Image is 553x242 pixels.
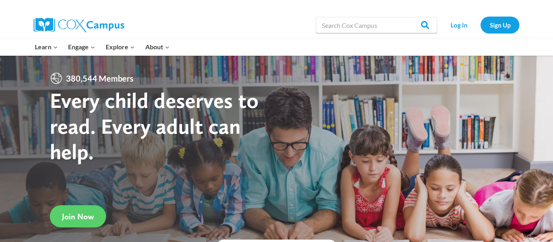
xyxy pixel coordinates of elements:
span: About [145,42,170,52]
nav: Secondary Navigation [441,17,519,33]
span: Engage [68,42,95,52]
a: Sign Up [481,17,519,33]
strong: Every child deserves to read. Every adult can help. [50,87,259,164]
span: Join Now [62,212,94,221]
img: Cox Campus [34,18,124,32]
nav: Primary Navigation [30,38,174,55]
span: 380,544 Members [63,72,137,85]
input: Search Cox Campus [316,17,437,33]
span: Learn [35,42,58,52]
span: Explore [106,42,135,52]
a: Log In [441,17,476,33]
a: Join Now [50,205,106,227]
